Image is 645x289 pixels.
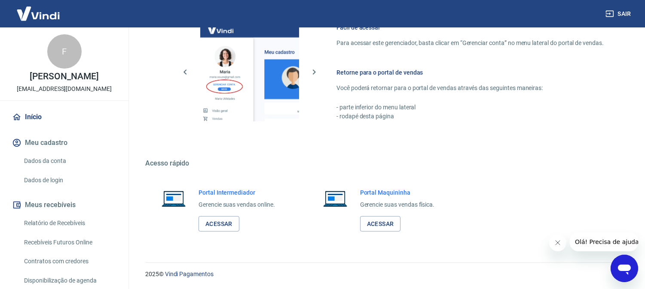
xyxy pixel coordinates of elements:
[21,172,118,189] a: Dados de login
[10,0,66,27] img: Vindi
[199,216,239,232] a: Acessar
[336,39,604,48] p: Para acessar este gerenciador, basta clicar em “Gerenciar conta” no menu lateral do portal de ven...
[604,6,635,22] button: Sair
[21,253,118,270] a: Contratos com credores
[336,112,604,121] p: - rodapé desta página
[145,270,624,279] p: 2025 ©
[21,234,118,251] a: Recebíveis Futuros Online
[611,255,638,282] iframe: Botão para abrir a janela de mensagens
[21,152,118,170] a: Dados da conta
[21,214,118,232] a: Relatório de Recebíveis
[30,72,98,81] p: [PERSON_NAME]
[199,188,275,197] h6: Portal Intermediador
[549,234,566,251] iframe: Fechar mensagem
[336,68,604,77] h6: Retorne para o portal de vendas
[200,23,299,121] img: Imagem da dashboard mostrando o botão de gerenciar conta na sidebar no lado esquerdo
[360,188,435,197] h6: Portal Maquininha
[165,271,214,277] a: Vindi Pagamentos
[47,34,82,69] div: F
[10,196,118,214] button: Meus recebíveis
[570,232,638,251] iframe: Mensagem da empresa
[156,188,192,209] img: Imagem de um notebook aberto
[360,200,435,209] p: Gerencie suas vendas física.
[10,133,118,152] button: Meu cadastro
[336,84,604,93] p: Você poderá retornar para o portal de vendas através das seguintes maneiras:
[10,108,118,126] a: Início
[360,216,401,232] a: Acessar
[317,188,353,209] img: Imagem de um notebook aberto
[199,200,275,209] p: Gerencie suas vendas online.
[145,159,624,168] h5: Acesso rápido
[5,6,72,13] span: Olá! Precisa de ajuda?
[17,84,112,93] p: [EMAIL_ADDRESS][DOMAIN_NAME]
[336,103,604,112] p: - parte inferior do menu lateral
